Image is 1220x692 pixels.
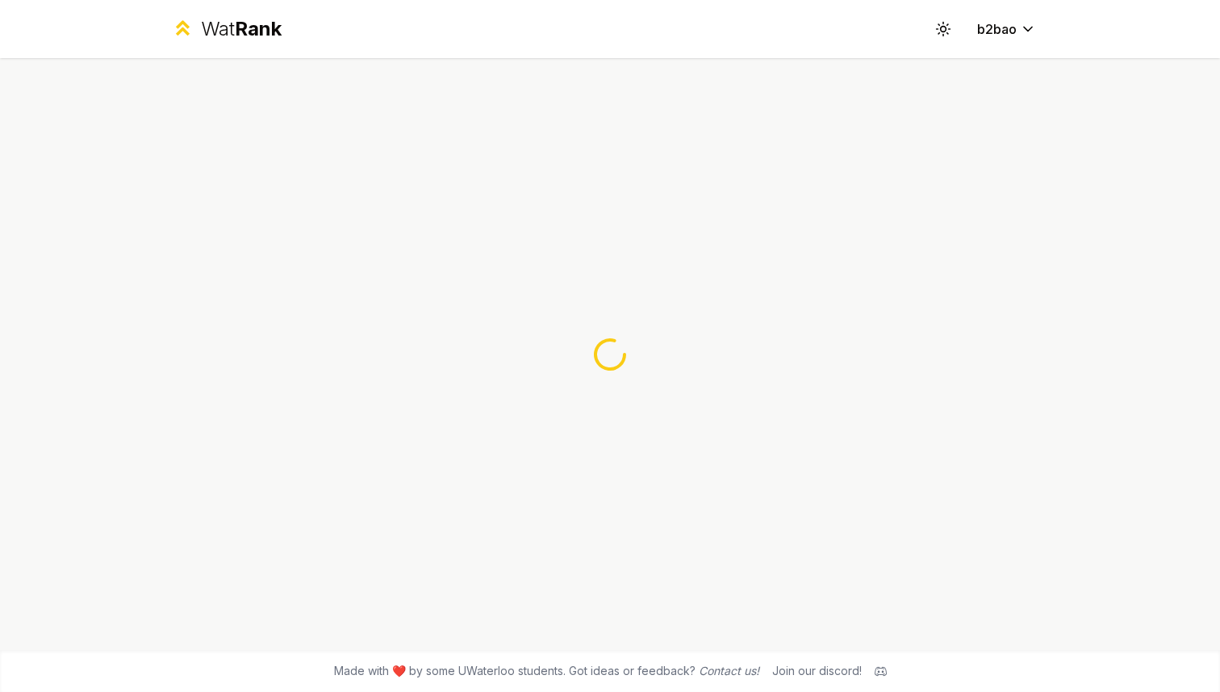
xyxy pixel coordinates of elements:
span: Rank [235,17,282,40]
button: b2bao [964,15,1049,44]
span: b2bao [977,19,1017,39]
div: Wat [201,16,282,42]
div: Join our discord! [772,663,862,679]
span: Made with ❤️ by some UWaterloo students. Got ideas or feedback? [334,663,759,679]
a: Contact us! [699,664,759,677]
a: WatRank [171,16,282,42]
